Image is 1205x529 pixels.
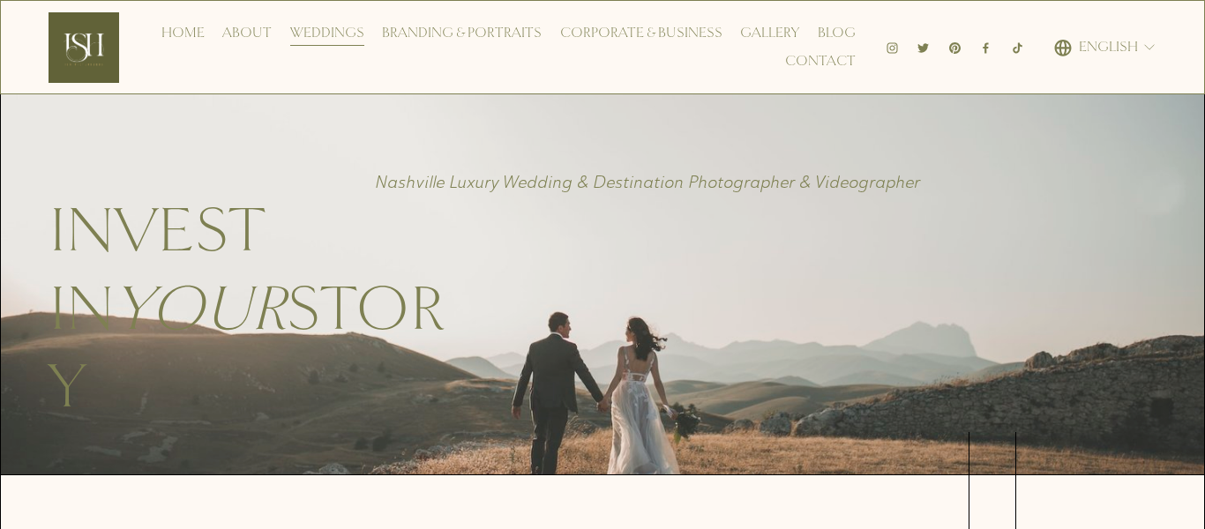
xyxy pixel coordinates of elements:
[1054,34,1157,62] div: language picker
[49,192,445,425] span: Invest in story
[785,48,856,76] a: Contact
[740,19,799,48] a: Gallery
[979,41,992,54] a: Facebook
[886,41,899,54] a: Instagram
[375,172,920,192] em: Nashville Luxury Wedding & Destination Photographer & Videographer
[222,19,272,48] a: About
[1011,41,1024,54] a: TikTok
[382,19,542,48] a: Branding & Portraits
[917,41,930,54] a: Twitter
[161,19,205,48] a: Home
[560,19,722,48] a: Corporate & Business
[948,41,962,54] a: Pinterest
[290,19,364,48] a: Weddings
[1079,34,1138,60] span: English
[49,12,119,83] img: Ish Picturesque
[818,19,856,48] a: Blog
[115,271,286,347] em: your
